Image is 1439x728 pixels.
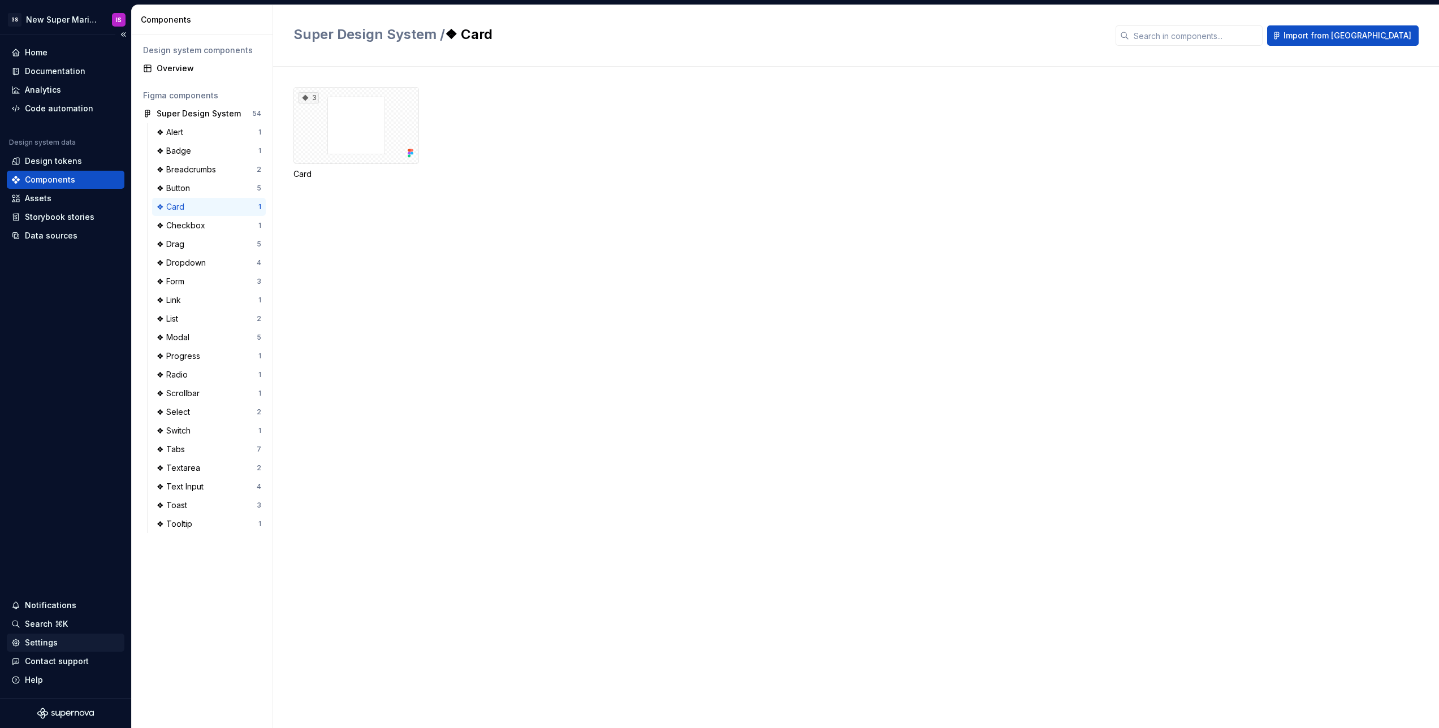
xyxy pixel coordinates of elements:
[157,63,261,74] div: Overview
[258,426,261,435] div: 1
[25,211,94,223] div: Storybook stories
[157,294,185,306] div: ❖ Link
[157,313,183,324] div: ❖ List
[152,459,266,477] a: ❖ Textarea2
[152,235,266,253] a: ❖ Drag5
[143,90,261,101] div: Figma components
[152,440,266,458] a: ❖ Tabs7
[157,462,205,474] div: ❖ Textarea
[257,240,261,249] div: 5
[257,258,261,267] div: 4
[257,501,261,510] div: 3
[293,26,445,42] span: Super Design System /
[157,201,189,213] div: ❖ Card
[258,352,261,361] div: 1
[7,227,124,245] a: Data sources
[152,216,266,235] a: ❖ Checkbox1
[7,171,124,189] a: Components
[25,193,51,204] div: Assets
[257,408,261,417] div: 2
[25,600,76,611] div: Notifications
[152,328,266,346] a: ❖ Modal5
[25,230,77,241] div: Data sources
[157,425,195,436] div: ❖ Switch
[7,62,124,80] a: Documentation
[157,500,192,511] div: ❖ Toast
[157,332,194,343] div: ❖ Modal
[25,637,58,648] div: Settings
[7,652,124,670] button: Contact support
[152,161,266,179] a: ❖ Breadcrumbs2
[157,164,221,175] div: ❖ Breadcrumbs
[25,674,43,686] div: Help
[7,152,124,170] a: Design tokens
[257,333,261,342] div: 5
[25,174,75,185] div: Components
[157,220,210,231] div: ❖ Checkbox
[258,519,261,528] div: 1
[157,127,188,138] div: ❖ Alert
[252,109,261,118] div: 54
[139,59,266,77] a: Overview
[8,13,21,27] div: 3S
[25,155,82,167] div: Design tokens
[152,310,266,328] a: ❖ List2
[152,179,266,197] a: ❖ Button5
[299,92,319,103] div: 3
[7,596,124,614] button: Notifications
[157,276,189,287] div: ❖ Form
[157,350,205,362] div: ❖ Progress
[7,615,124,633] button: Search ⌘K
[258,146,261,155] div: 1
[7,99,124,118] a: Code automation
[157,145,196,157] div: ❖ Badge
[152,422,266,440] a: ❖ Switch1
[257,184,261,193] div: 5
[157,183,195,194] div: ❖ Button
[257,482,261,491] div: 4
[157,239,189,250] div: ❖ Drag
[258,296,261,305] div: 1
[258,202,261,211] div: 1
[139,105,266,123] a: Super Design System54
[152,254,266,272] a: ❖ Dropdown4
[25,66,85,77] div: Documentation
[258,389,261,398] div: 1
[157,444,189,455] div: ❖ Tabs
[152,272,266,291] a: ❖ Form3
[157,369,192,380] div: ❖ Radio
[293,87,419,180] div: 3Card
[293,168,419,180] div: Card
[157,257,210,268] div: ❖ Dropdown
[257,445,261,454] div: 7
[7,634,124,652] a: Settings
[157,108,241,119] div: Super Design System
[25,47,47,58] div: Home
[152,515,266,533] a: ❖ Tooltip1
[157,406,195,418] div: ❖ Select
[152,347,266,365] a: ❖ Progress1
[25,103,93,114] div: Code automation
[7,671,124,689] button: Help
[152,478,266,496] a: ❖ Text Input4
[152,291,266,309] a: ❖ Link1
[152,496,266,514] a: ❖ Toast3
[1267,25,1419,46] button: Import from [GEOGRAPHIC_DATA]
[26,14,98,25] div: New Super Mario Design System
[37,708,94,719] svg: Supernova Logo
[293,25,1102,44] h2: ❖ Card
[7,189,124,207] a: Assets
[152,123,266,141] a: ❖ Alert1
[2,7,129,32] button: 3SNew Super Mario Design SystemIS
[257,277,261,286] div: 3
[152,384,266,402] a: ❖ Scrollbar1
[152,198,266,216] a: ❖ Card1
[25,656,89,667] div: Contact support
[25,618,68,630] div: Search ⌘K
[143,45,261,56] div: Design system components
[257,165,261,174] div: 2
[257,314,261,323] div: 2
[25,84,61,96] div: Analytics
[9,138,76,147] div: Design system data
[258,128,261,137] div: 1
